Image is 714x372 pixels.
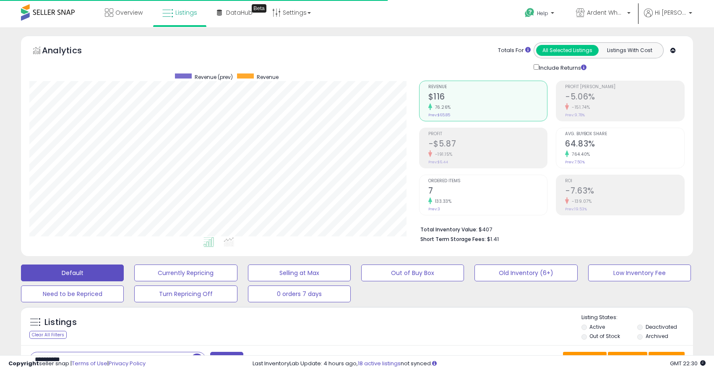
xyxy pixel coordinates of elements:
[21,286,124,302] button: Need to be Repriced
[428,132,547,136] span: Profit
[498,47,531,55] div: Totals For
[536,45,599,56] button: All Selected Listings
[670,359,706,367] span: 2025-10-14 22:30 GMT
[420,236,486,243] b: Short Term Storage Fees:
[537,10,548,17] span: Help
[644,8,692,27] a: Hi [PERSON_NAME]
[565,179,684,183] span: ROI
[420,224,678,234] li: $407
[474,265,577,281] button: Old Inventory (6+)
[649,352,685,366] button: Actions
[565,92,684,103] h2: -5.06%
[565,207,587,212] small: Prev: 19.53%
[428,85,547,89] span: Revenue
[428,160,448,165] small: Prev: $6.44
[428,207,440,212] small: Prev: 3
[565,132,684,136] span: Avg. Buybox Share
[420,226,477,233] b: Total Inventory Value:
[115,8,143,17] span: Overview
[42,45,98,58] h5: Analytics
[655,8,686,17] span: Hi [PERSON_NAME]
[565,139,684,150] h2: 64.83%
[44,317,77,328] h5: Listings
[646,323,677,330] label: Deactivated
[598,45,661,56] button: Listings With Cost
[524,8,535,18] i: Get Help
[432,151,453,157] small: -191.15%
[569,104,590,110] small: -151.74%
[589,333,620,340] label: Out of Stock
[608,352,647,366] button: Columns
[565,186,684,197] h2: -7.63%
[428,139,547,150] h2: -$5.87
[518,1,563,27] a: Help
[428,186,547,197] h2: 7
[428,179,547,183] span: Ordered Items
[248,265,351,281] button: Selling at Max
[8,359,39,367] strong: Copyright
[428,113,450,118] small: Prev: $65.85
[587,8,625,17] span: Ardent Wholesale
[563,352,607,366] button: Save View
[428,92,547,103] h2: $116
[21,265,124,281] button: Default
[487,235,499,243] span: $1.41
[565,160,585,165] small: Prev: 7.50%
[569,151,590,157] small: 764.40%
[134,286,237,302] button: Turn Repricing Off
[613,355,640,363] span: Columns
[432,104,451,110] small: 76.26%
[581,314,693,322] p: Listing States:
[565,113,585,118] small: Prev: 9.78%
[175,8,197,17] span: Listings
[589,323,605,330] label: Active
[252,4,266,13] div: Tooltip anchor
[210,352,243,367] button: Filters
[257,73,279,81] span: Revenue
[226,8,253,17] span: DataHub
[253,360,706,368] div: Last InventoryLab Update: 4 hours ago, not synced.
[588,265,691,281] button: Low Inventory Fee
[565,85,684,89] span: Profit [PERSON_NAME]
[8,360,146,368] div: seller snap | |
[134,265,237,281] button: Currently Repricing
[569,198,592,204] small: -139.07%
[527,63,597,72] div: Include Returns
[248,286,351,302] button: 0 orders 7 days
[361,265,464,281] button: Out of Buy Box
[432,198,452,204] small: 133.33%
[646,333,668,340] label: Archived
[195,73,233,81] span: Revenue (prev)
[29,331,67,339] div: Clear All Filters
[358,359,401,367] a: 18 active listings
